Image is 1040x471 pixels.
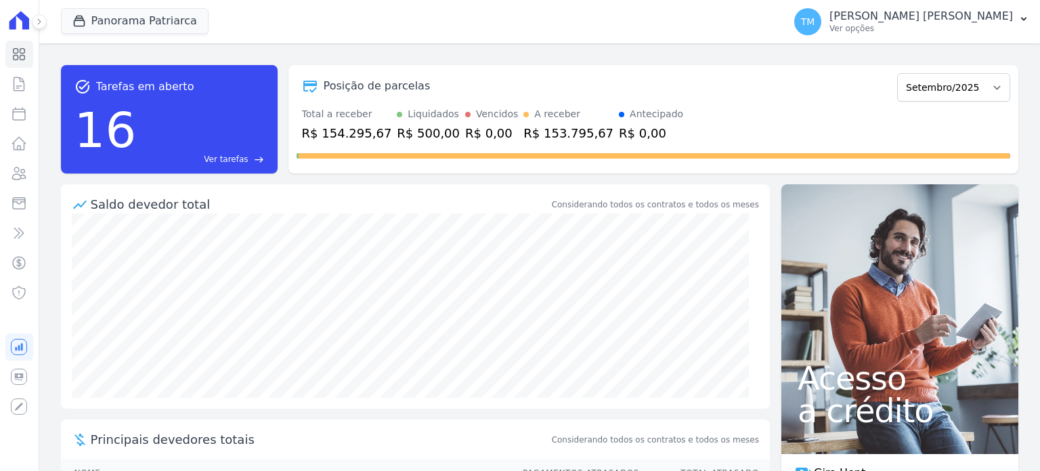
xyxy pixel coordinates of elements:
div: Posição de parcelas [324,78,431,94]
div: R$ 153.795,67 [523,124,613,142]
div: 16 [74,95,137,165]
div: Antecipado [630,107,683,121]
span: Ver tarefas [204,153,248,165]
div: Saldo devedor total [91,195,549,213]
span: Tarefas em aberto [96,79,194,95]
p: Ver opções [829,23,1013,34]
span: task_alt [74,79,91,95]
span: east [254,155,264,165]
button: TM [PERSON_NAME] [PERSON_NAME] Ver opções [783,3,1040,41]
div: R$ 0,00 [619,124,683,142]
div: Considerando todos os contratos e todos os meses [552,199,759,211]
span: Principais devedores totais [91,430,549,449]
div: Vencidos [476,107,518,121]
div: R$ 500,00 [397,124,460,142]
div: R$ 0,00 [465,124,518,142]
div: Total a receber [302,107,392,121]
button: Panorama Patriarca [61,8,209,34]
div: R$ 154.295,67 [302,124,392,142]
div: A receber [534,107,580,121]
span: TM [801,17,815,26]
span: a crédito [798,394,1002,427]
p: [PERSON_NAME] [PERSON_NAME] [829,9,1013,23]
span: Considerando todos os contratos e todos os meses [552,434,759,446]
span: Acesso [798,362,1002,394]
div: Liquidados [408,107,459,121]
a: Ver tarefas east [142,153,263,165]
